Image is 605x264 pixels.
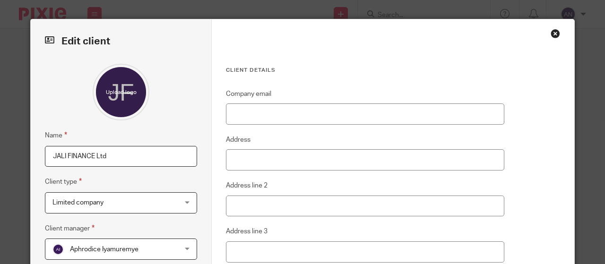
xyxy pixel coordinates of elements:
[226,89,271,99] label: Company email
[52,199,104,206] span: Limited company
[226,227,268,236] label: Address line 3
[45,130,67,141] label: Name
[70,246,138,253] span: Aphrodice Iyamuremye
[551,29,560,38] div: Close this dialog window
[45,223,95,234] label: Client manager
[226,135,251,145] label: Address
[226,181,268,190] label: Address line 2
[52,244,64,255] img: svg%3E
[45,34,197,50] h2: Edit client
[226,67,504,74] h3: Client details
[45,176,82,187] label: Client type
